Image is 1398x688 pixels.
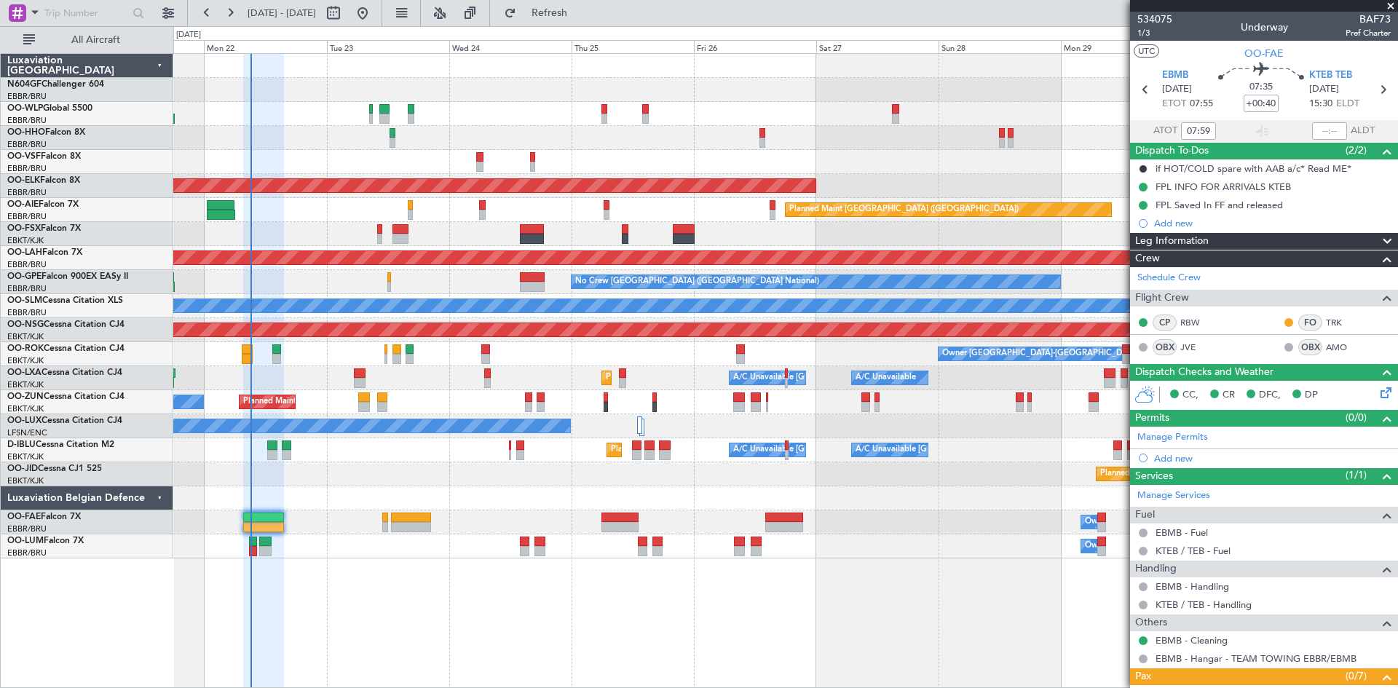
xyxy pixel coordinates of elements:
[1162,97,1186,111] span: ETOT
[1156,199,1283,211] div: FPL Saved In FF and released
[1305,388,1318,403] span: DP
[7,211,47,222] a: EBBR/BRU
[7,128,85,137] a: OO-HHOFalcon 8X
[7,259,47,270] a: EBBR/BRU
[1180,341,1213,354] a: JVE
[1137,12,1172,27] span: 534075
[1162,82,1192,97] span: [DATE]
[1153,339,1177,355] div: OBX
[1259,388,1281,403] span: DFC,
[7,392,44,401] span: OO-ZUN
[7,272,128,281] a: OO-GPEFalcon 900EX EASy II
[7,513,41,521] span: OO-FAE
[7,368,42,377] span: OO-LXA
[1135,468,1173,485] span: Services
[1135,507,1155,523] span: Fuel
[1244,46,1284,61] span: OO-FAE
[449,40,572,53] div: Wed 24
[1346,467,1367,483] span: (1/1)
[7,283,47,294] a: EBBR/BRU
[1085,511,1184,533] div: Owner Melsbroek Air Base
[7,344,44,353] span: OO-ROK
[38,35,154,45] span: All Aircraft
[7,128,45,137] span: OO-HHO
[856,439,1088,461] div: A/C Unavailable [GEOGRAPHIC_DATA]-[GEOGRAPHIC_DATA]
[7,200,39,209] span: OO-AIE
[1135,614,1167,631] span: Others
[1135,668,1151,685] span: Pax
[7,296,123,305] a: OO-SLMCessna Citation XLS
[1298,339,1322,355] div: OBX
[7,416,42,425] span: OO-LUX
[7,248,82,257] a: OO-LAHFalcon 7X
[1346,143,1367,158] span: (2/2)
[7,163,47,174] a: EBBR/BRU
[942,343,1139,365] div: Owner [GEOGRAPHIC_DATA]-[GEOGRAPHIC_DATA]
[1180,316,1213,329] a: RBW
[572,40,694,53] div: Thu 25
[7,320,125,329] a: OO-NSGCessna Citation CJ4
[7,440,36,449] span: D-IBLU
[7,296,42,305] span: OO-SLM
[497,1,585,25] button: Refresh
[1326,316,1359,329] a: TRK
[1100,463,1270,485] div: Planned Maint Kortrijk-[GEOGRAPHIC_DATA]
[7,368,122,377] a: OO-LXACessna Citation CJ4
[243,391,413,413] div: Planned Maint Kortrijk-[GEOGRAPHIC_DATA]
[7,80,104,89] a: N604GFChallenger 604
[1135,290,1189,307] span: Flight Crew
[1135,410,1169,427] span: Permits
[7,115,47,126] a: EBBR/BRU
[7,537,84,545] a: OO-LUMFalcon 7X
[1154,452,1391,464] div: Add new
[575,271,819,293] div: No Crew [GEOGRAPHIC_DATA] ([GEOGRAPHIC_DATA] National)
[1346,410,1367,425] span: (0/0)
[204,40,326,53] div: Mon 22
[7,176,40,185] span: OO-ELK
[7,403,44,414] a: EBKT/KJK
[7,547,47,558] a: EBBR/BRU
[1135,250,1160,267] span: Crew
[248,7,316,20] span: [DATE] - [DATE]
[1156,181,1291,193] div: FPL INFO FOR ARRIVALS KTEB
[1309,97,1332,111] span: 15:30
[1162,68,1188,83] span: EBMB
[1309,68,1352,83] span: KTEB TEB
[7,152,41,161] span: OO-VSF
[7,513,81,521] a: OO-FAEFalcon 7X
[611,439,773,461] div: Planned Maint Nice ([GEOGRAPHIC_DATA])
[7,248,42,257] span: OO-LAH
[1085,535,1184,557] div: Owner Melsbroek Air Base
[7,416,122,425] a: OO-LUXCessna Citation CJ4
[7,307,47,318] a: EBBR/BRU
[1156,598,1252,611] a: KTEB / TEB - Handling
[856,367,916,389] div: A/C Unavailable
[7,176,80,185] a: OO-ELKFalcon 8X
[7,440,114,449] a: D-IBLUCessna Citation M2
[7,235,44,246] a: EBKT/KJK
[1134,44,1159,58] button: UTC
[1153,124,1177,138] span: ATOT
[1137,430,1208,445] a: Manage Permits
[1156,162,1351,175] div: if HOT/COLD spare with AAB a/c* Read ME*
[7,200,79,209] a: OO-AIEFalcon 7X
[44,2,128,24] input: Trip Number
[1135,143,1209,159] span: Dispatch To-Dos
[7,104,43,113] span: OO-WLP
[1190,97,1213,111] span: 07:55
[1135,233,1209,250] span: Leg Information
[694,40,816,53] div: Fri 26
[1135,364,1273,381] span: Dispatch Checks and Weather
[7,331,44,342] a: EBKT/KJK
[789,199,1019,221] div: Planned Maint [GEOGRAPHIC_DATA] ([GEOGRAPHIC_DATA])
[7,392,125,401] a: OO-ZUNCessna Citation CJ4
[1156,652,1356,665] a: EBMB - Hangar - TEAM TOWING EBBR/EBMB
[7,355,44,366] a: EBKT/KJK
[7,224,81,233] a: OO-FSXFalcon 7X
[7,451,44,462] a: EBKT/KJK
[939,40,1061,53] div: Sun 28
[733,439,1004,461] div: A/C Unavailable [GEOGRAPHIC_DATA] ([GEOGRAPHIC_DATA] National)
[7,80,42,89] span: N604GF
[1312,122,1347,140] input: --:--
[1249,80,1273,95] span: 07:35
